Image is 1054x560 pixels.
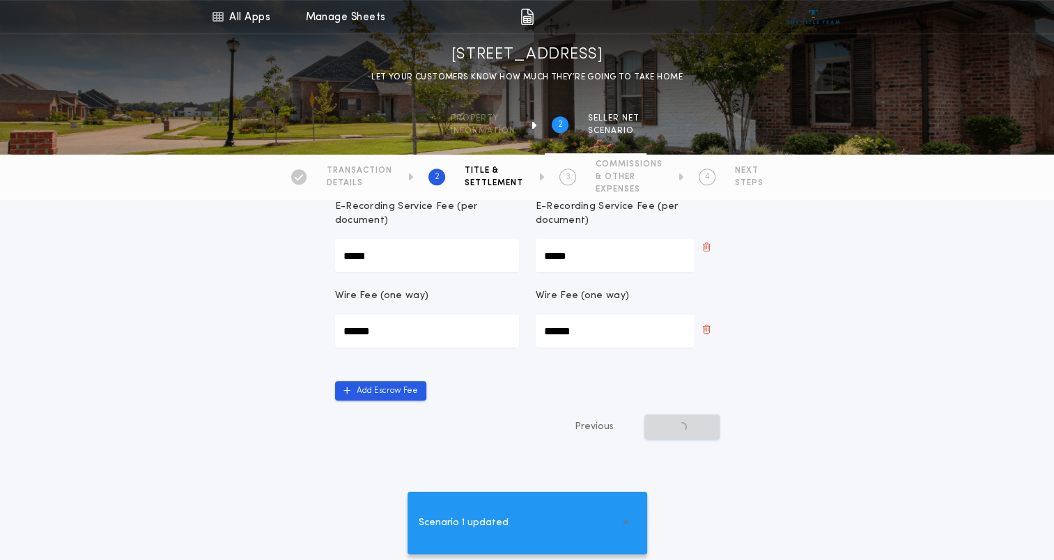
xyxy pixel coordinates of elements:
span: SETTLEMENT [465,178,523,189]
span: TRANSACTION [327,165,392,176]
button: Previous [547,414,642,440]
span: NEXT [735,165,764,176]
span: Property [451,113,516,124]
img: img [520,8,534,25]
span: STEPS [735,178,764,189]
span: Scenario 1 updated [419,515,509,531]
span: SELLER NET [588,113,640,124]
span: EXPENSES [596,184,662,195]
button: Add Escrow Fee [335,381,426,400]
span: information [451,125,516,137]
span: TITLE & [465,165,523,176]
input: Wire Fee (one way) [335,314,519,348]
h2: 4 [705,171,710,182]
span: & OTHER [596,171,662,182]
span: DETAILS [327,178,392,189]
img: vs-icon [787,10,839,24]
input: E-Recording Service Fee (per document) [536,239,695,272]
p: Wire Fee (one way) [536,289,630,303]
p: E-Recording Service Fee (per document) [536,200,695,228]
h2: 2 [558,119,563,130]
p: E-Recording Service Fee (per document) [335,200,519,228]
span: SCENARIO [588,125,640,137]
h2: 3 [566,171,571,182]
h1: [STREET_ADDRESS] [451,44,603,66]
h2: 2 [435,171,440,182]
input: E-Recording Service Fee (per document) [335,239,519,272]
input: Wire Fee (one way) [536,314,695,348]
p: Wire Fee (one way) [335,289,429,303]
span: COMMISSIONS [596,159,662,170]
p: LET YOUR CUSTOMERS KNOW HOW MUCH THEY’RE GOING TO TAKE HOME [371,70,683,84]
